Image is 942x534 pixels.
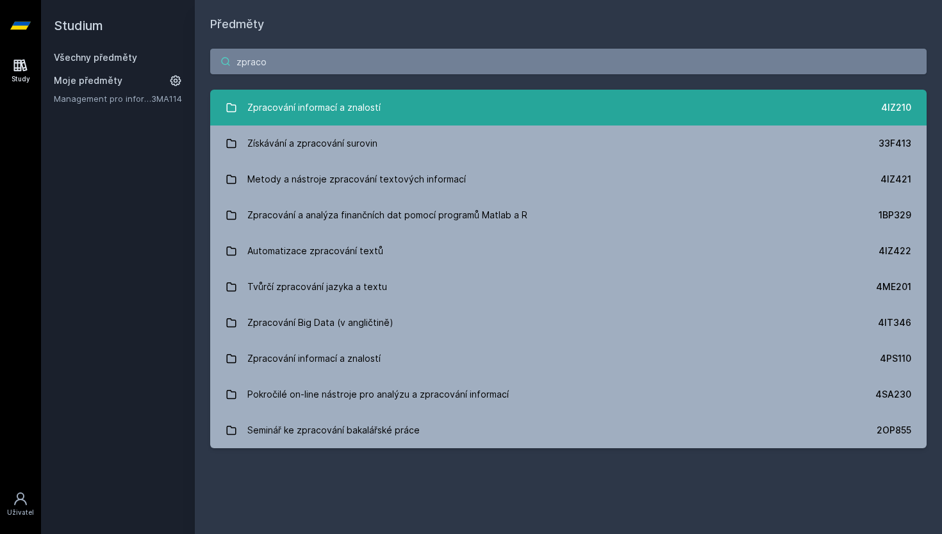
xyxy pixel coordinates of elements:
[210,412,927,448] a: Seminář ke zpracování bakalářské práce 2OP855
[151,93,182,104] a: 3MA114
[3,485,38,524] a: Uživatel
[247,417,420,443] div: Seminář ke zpracování bakalářské práce
[247,274,387,300] div: Tvůrčí zpracování jazyka a textu
[54,74,122,87] span: Moje předměty
[3,51,38,90] a: Study
[881,101,911,114] div: 4IZ210
[879,209,911,222] div: 1BP329
[878,316,911,329] div: 4IT346
[247,131,377,156] div: Získávání a zpracování surovin
[210,341,927,376] a: Zpracování informací a znalostí 4PS110
[210,197,927,233] a: Zpracování a analýza finančních dat pomocí programů Matlab a R 1BP329
[210,90,927,125] a: Zpracování informací a znalostí 4IZ210
[247,166,466,192] div: Metody a nástroje zpracování textových informací
[879,137,911,150] div: 33F413
[875,388,911,401] div: 4SA230
[210,125,927,161] a: Získávání a zpracování surovin 33F413
[210,233,927,269] a: Automatizace zpracování textů 4IZ422
[879,245,911,257] div: 4IZ422
[247,238,383,264] div: Automatizace zpracování textů
[12,74,30,84] div: Study
[210,376,927,412] a: Pokročilé on-line nástroje pro analýzu a zpracování informací 4SA230
[54,52,137,63] a: Všechny předměty
[247,95,381,120] div: Zpracování informací a znalostí
[880,352,911,365] div: 4PS110
[247,382,509,407] div: Pokročilé on-line nástroje pro analýzu a zpracování informací
[210,161,927,197] a: Metody a nástroje zpracování textových informací 4IZ421
[210,269,927,305] a: Tvůrčí zpracování jazyka a textu 4ME201
[880,173,911,186] div: 4IZ421
[210,305,927,341] a: Zpracování Big Data (v angličtině) 4IT346
[54,92,151,105] a: Management pro informatiky a statistiky
[247,310,393,336] div: Zpracování Big Data (v angličtině)
[877,424,911,437] div: 2OP855
[210,49,927,74] input: Název nebo ident předmětu…
[7,508,34,517] div: Uživatel
[876,280,911,293] div: 4ME201
[210,15,927,33] h1: Předměty
[247,346,381,371] div: Zpracování informací a znalostí
[247,202,527,228] div: Zpracování a analýza finančních dat pomocí programů Matlab a R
